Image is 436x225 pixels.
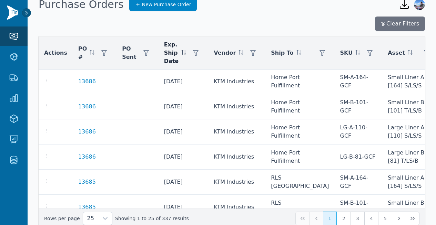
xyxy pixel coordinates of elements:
td: SM-A-164-GCF [335,69,383,94]
td: [DATE] [159,119,209,144]
span: Vendor [214,49,236,57]
a: 13685 [78,178,96,186]
a: 13686 [78,103,96,111]
td: Home Port Fulfillment [265,69,334,94]
td: KTM Industries [208,94,265,119]
td: [DATE] [159,170,209,195]
td: KTM Industries [208,119,265,144]
span: Asset [388,49,405,57]
span: Exp. Ship Date [164,41,179,65]
button: Clear Filters [375,17,425,31]
td: KTM Industries [208,195,265,220]
span: PO Sent [122,45,136,61]
span: SKU [340,49,353,57]
span: Ship To [271,49,293,57]
td: [DATE] [159,144,209,170]
td: [DATE] [159,195,209,220]
a: 13686 [78,153,96,161]
a: 13686 [78,77,96,86]
span: PO # [78,45,87,61]
td: Home Port Fulfillment [265,119,334,144]
td: KTM Industries [208,144,265,170]
td: SM-B-101-GCF [335,195,383,220]
td: RLS [GEOGRAPHIC_DATA] [265,170,334,195]
a: 13685 [78,203,96,211]
img: Finventory [7,6,18,20]
td: KTM Industries [208,69,265,94]
span: Showing 1 to 25 of 337 results [115,215,189,222]
td: RLS [GEOGRAPHIC_DATA] [265,195,334,220]
td: LG-A-110-GCF [335,119,383,144]
td: Home Port Fulfillment [265,144,334,170]
td: SM-B-101-GCF [335,94,383,119]
td: Home Port Fulfillment [265,94,334,119]
a: 13686 [78,128,96,136]
td: [DATE] [159,69,209,94]
span: Rows per page [83,212,98,225]
td: SM-A-164-GCF [335,170,383,195]
span: New Purchase Order [142,1,191,8]
span: Actions [44,49,67,57]
td: [DATE] [159,94,209,119]
td: LG-B-81-GCF [335,144,383,170]
td: KTM Industries [208,170,265,195]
